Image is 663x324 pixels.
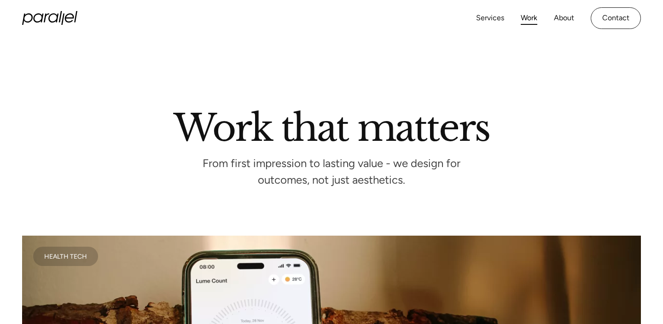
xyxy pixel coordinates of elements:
[591,7,641,29] a: Contact
[476,12,504,25] a: Services
[521,12,537,25] a: Work
[69,110,594,141] h2: Work that matters
[22,11,77,25] a: home
[554,12,574,25] a: About
[44,254,87,259] div: Health Tech
[193,160,470,184] p: From first impression to lasting value - we design for outcomes, not just aesthetics.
